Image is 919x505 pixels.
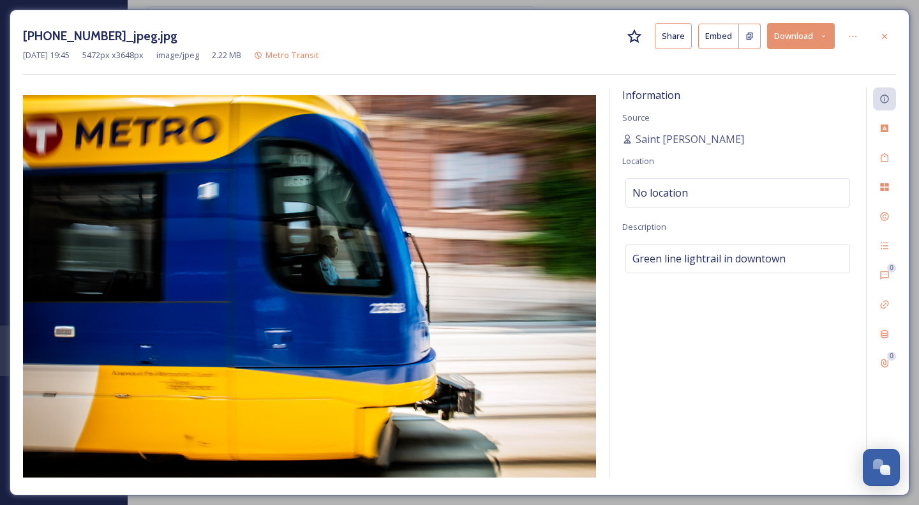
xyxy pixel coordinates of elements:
span: Green line lightrail in downtown [632,251,786,266]
span: image/jpeg [156,49,199,61]
span: Information [622,88,680,102]
span: 2.22 MB [212,49,241,61]
img: 5-wl-4a88857c-dcef-44c8-930d-9020e232a25c.jpg [23,95,596,478]
span: Location [622,155,654,167]
button: Share [655,23,692,49]
div: 0 [887,352,896,361]
span: 5472 px x 3648 px [82,49,144,61]
span: Metro Transit [265,49,319,61]
span: Saint [PERSON_NAME] [636,132,744,147]
span: No location [632,185,688,200]
button: Download [767,23,835,49]
button: Open Chat [863,449,900,486]
span: Source [622,112,650,123]
h3: [PHONE_NUMBER]_jpeg.jpg [23,27,177,45]
div: 0 [887,264,896,273]
span: [DATE] 19:45 [23,49,70,61]
button: Embed [698,24,739,49]
span: Description [622,221,666,232]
